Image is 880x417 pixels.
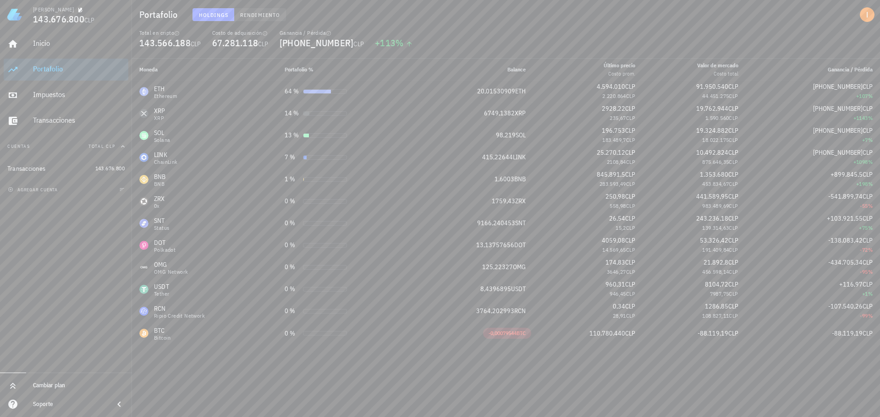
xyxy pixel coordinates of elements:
span: 174,83 [605,258,625,266]
span: -88.119,19 [698,329,728,337]
div: Tether [154,291,169,297]
span: 53.326,42 [700,236,728,244]
span: CLP [625,104,635,113]
span: USDT [511,285,526,293]
span: [PHONE_NUMBER] [813,148,863,157]
span: 456.598,14 [702,268,729,275]
span: % [868,114,873,121]
div: 1 % [285,174,299,184]
span: 108.827,11 [702,312,729,319]
div: USDT-icon [139,285,148,294]
span: CLP [626,268,635,275]
div: +7 [753,135,873,145]
span: [PHONE_NUMBER] [813,82,863,91]
span: 20,01530909 [477,87,515,95]
span: % [868,246,873,253]
div: +107 [753,92,873,101]
span: Ganancia / Pérdida [828,66,873,73]
span: CLP [84,16,95,24]
span: 44.451.275 [702,92,729,99]
span: 946,45 [610,290,626,297]
span: 9166,240453 [477,219,515,227]
span: 3764,202993 [476,307,514,315]
div: 0x [154,203,165,209]
span: % [396,37,403,49]
span: 4.594.010 [597,82,625,91]
span: ETH [515,87,526,95]
span: CLP [626,246,635,253]
span: Rendimiento [240,11,280,18]
button: agregar cuenta [5,185,62,194]
span: +899.845,5 [830,170,863,179]
span: CLP [728,82,738,91]
span: CLP [626,312,635,319]
span: CLP [729,158,738,165]
div: 14 % [285,108,299,118]
span: 250,98 [605,192,625,200]
div: OMG [154,260,188,269]
div: Bitcoin [154,335,171,341]
span: CLP [626,180,635,187]
div: Inicio [33,39,125,48]
span: 91.950.540 [696,82,728,91]
span: CLP [863,104,873,113]
span: 139.314,63 [702,224,729,231]
span: CLP [625,82,635,91]
span: 0,34 [613,302,625,310]
span: 28,91 [613,312,626,319]
span: BTC [517,330,526,336]
div: -72 [753,245,873,255]
div: Valor de mercado [697,61,738,70]
div: 13 % [285,130,299,140]
div: 7 % [285,152,299,162]
span: RCN [514,307,526,315]
span: % [868,202,873,209]
span: CLP [729,136,738,143]
div: +198 [753,179,873,189]
span: CLP [728,236,738,244]
div: avatar [860,7,874,22]
div: SNT-icon [139,219,148,228]
div: LINK [154,150,178,159]
span: CLP [863,192,873,200]
span: 191.409,84 [702,246,729,253]
span: +116,97 [839,280,863,288]
div: Último precio [604,61,635,70]
span: 21.892,8 [704,258,728,266]
span: CLP [626,290,635,297]
span: CLP [625,280,635,288]
span: CLP [863,236,873,244]
div: 0 % [285,306,299,316]
div: Solana [154,137,170,143]
div: +1 [753,289,873,298]
button: CuentasTotal CLP [4,135,128,157]
span: 15,2 [616,224,626,231]
div: 0 % [285,284,299,294]
span: 143.676.800 [95,165,125,172]
div: -55 [753,201,873,211]
span: 441.589,95 [696,192,728,200]
span: % [868,180,873,187]
span: % [868,312,873,319]
span: CLP [863,82,873,91]
span: CLP [625,214,635,222]
div: Ripio Credit Network [154,313,205,319]
span: CLP [728,192,738,200]
span: 283.593,49 [599,180,626,187]
div: ZRX-icon [139,197,148,206]
span: 1,6003 [495,175,514,183]
div: RCN [154,304,205,313]
span: CLP [353,40,364,48]
span: CLP [863,126,873,135]
span: SOL [516,131,526,139]
div: 0 % [285,218,299,228]
div: SOL [154,128,170,137]
span: 960,31 [605,280,625,288]
span: CLP [729,202,738,209]
span: 10.492.824 [696,148,728,157]
div: BNB-icon [139,175,148,184]
span: CLP [863,214,873,222]
span: agregar cuenta [10,187,58,193]
h1: Portafolio [139,7,181,22]
div: Soporte [33,401,106,408]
